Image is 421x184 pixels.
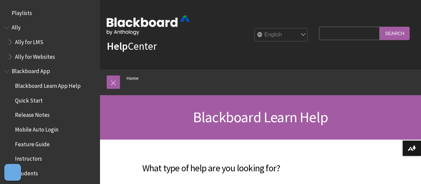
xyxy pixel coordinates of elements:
span: Blackboard Learn App Help [15,80,81,89]
a: HelpCenter [107,39,157,53]
a: Home [127,74,139,82]
strong: Help [107,39,128,53]
span: Blackboard App [12,66,50,75]
span: Playlists [12,7,32,16]
h2: What type of help are you looking for? [107,153,316,175]
span: Ally [12,22,21,31]
select: Site Language Selector [255,28,308,42]
img: Blackboard by Anthology [107,16,190,35]
span: Mobile Auto Login [15,124,58,133]
button: Open Preferences [4,164,21,181]
nav: Book outline for Playlists [4,7,96,19]
input: Search [380,27,410,40]
span: Ally for LMS [15,36,43,45]
span: Blackboard Learn Help [193,108,328,126]
span: Students [15,168,38,177]
span: Instructors [15,153,42,162]
span: Feature Guide [15,139,50,148]
span: Ally for Websites [15,51,55,60]
nav: Book outline for Anthology Ally Help [4,22,96,62]
span: Quick Start [15,95,43,104]
span: Release Notes [15,110,50,119]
